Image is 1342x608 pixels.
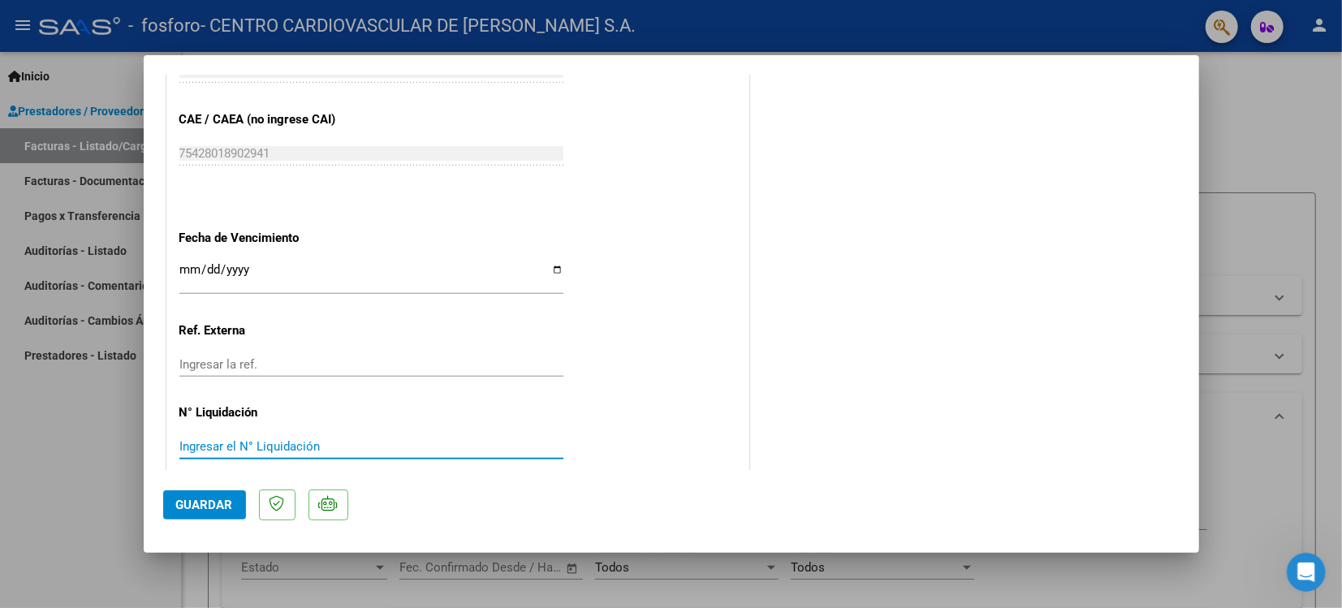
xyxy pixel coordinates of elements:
[1287,553,1326,592] iframe: Intercom live chat
[179,229,347,248] p: Fecha de Vencimiento
[179,321,347,340] p: Ref. Externa
[179,110,347,129] p: CAE / CAEA (no ingrese CAI)
[163,490,246,520] button: Guardar
[179,403,347,422] p: N° Liquidación
[176,498,233,512] span: Guardar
